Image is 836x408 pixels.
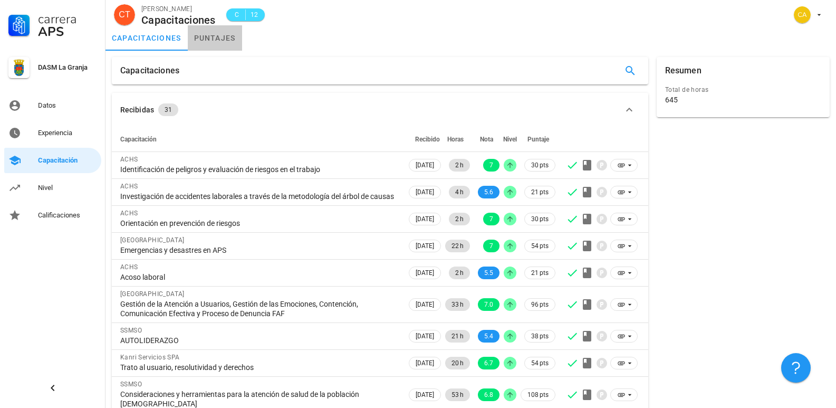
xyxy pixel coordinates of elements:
[484,388,493,401] span: 6.8
[4,148,101,173] a: Capacitación
[38,184,97,192] div: Nivel
[120,104,154,116] div: Recibidas
[119,4,130,25] span: CT
[141,4,216,14] div: [PERSON_NAME]
[120,210,138,217] span: ACHS
[4,93,101,118] a: Datos
[416,186,434,198] span: [DATE]
[120,354,180,361] span: Kanri Servicios SPA
[531,187,549,197] span: 21 pts
[38,211,97,220] div: Calificaciones
[531,299,549,310] span: 96 pts
[120,336,398,345] div: AUTOLIDERAZGO
[531,160,549,170] span: 30 pts
[120,136,157,143] span: Capacitación
[165,103,172,116] span: 31
[120,299,398,318] div: Gestión de la Atención a Usuarios, Gestión de las Emociones, Contención, Comunicación Efectiva y ...
[38,63,97,72] div: DASM La Granja
[527,390,549,400] span: 108 pts
[447,136,464,143] span: Horas
[451,357,464,369] span: 20 h
[455,213,464,225] span: 2 h
[112,93,648,127] button: Recibidas 31
[451,240,464,252] span: 22 h
[416,159,434,171] span: [DATE]
[120,219,398,228] div: Orientación en prevención de riesgos
[38,156,97,165] div: Capacitación
[4,203,101,228] a: Calificaciones
[38,25,97,38] div: APS
[531,241,549,251] span: 54 pts
[531,331,549,341] span: 38 pts
[120,192,398,201] div: Investigación de accidentes laborales a través de la metodología del árbol de causas
[416,240,434,252] span: [DATE]
[416,213,434,225] span: [DATE]
[120,156,138,163] span: ACHS
[120,327,142,334] span: SSMSO
[502,127,518,152] th: Nivel
[455,186,464,198] span: 4 h
[451,330,464,343] span: 21 h
[120,263,138,271] span: ACHS
[489,159,493,172] span: 7
[120,381,142,388] span: SSMSO
[455,159,464,172] span: 2 h
[112,127,407,152] th: Capacitación
[794,6,811,23] div: avatar
[451,298,464,311] span: 33 h
[484,357,493,369] span: 6.7
[416,299,434,310] span: [DATE]
[120,290,185,298] span: [GEOGRAPHIC_DATA]
[120,272,398,282] div: Acoso laboral
[120,183,138,190] span: ACHS
[4,175,101,201] a: Nivel
[484,186,493,198] span: 5.6
[484,298,493,311] span: 7.0
[120,165,398,174] div: Identificación de peligros y evaluación de riesgos en el trabajo
[489,213,493,225] span: 7
[120,245,398,255] div: Emergencias y desastres en APS
[141,14,216,26] div: Capacitaciones
[416,267,434,279] span: [DATE]
[665,95,678,105] div: 645
[188,25,242,51] a: puntajes
[416,357,434,369] span: [DATE]
[4,120,101,146] a: Experiencia
[503,136,517,143] span: Nivel
[38,129,97,137] div: Experiencia
[233,10,241,20] span: C
[531,358,549,368] span: 54 pts
[415,136,440,143] span: Recibido
[120,57,179,84] div: Capacitaciones
[250,10,258,20] span: 12
[120,236,185,244] span: [GEOGRAPHIC_DATA]
[665,57,702,84] div: Resumen
[120,363,398,372] div: Trato al usuario, resolutividad y derechos
[38,101,97,110] div: Datos
[472,127,502,152] th: Nota
[114,4,135,25] div: avatar
[407,127,443,152] th: Recibido
[38,13,97,25] div: Carrera
[665,84,821,95] div: Total de horas
[531,214,549,224] span: 30 pts
[416,330,434,342] span: [DATE]
[484,330,493,343] span: 5.4
[518,127,558,152] th: Puntaje
[489,240,493,252] span: 7
[451,388,464,401] span: 53 h
[531,268,549,278] span: 21 pts
[105,25,188,51] a: capacitaciones
[480,136,493,143] span: Nota
[416,389,434,401] span: [DATE]
[455,267,464,279] span: 2 h
[443,127,472,152] th: Horas
[527,136,549,143] span: Puntaje
[484,267,493,279] span: 5.5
